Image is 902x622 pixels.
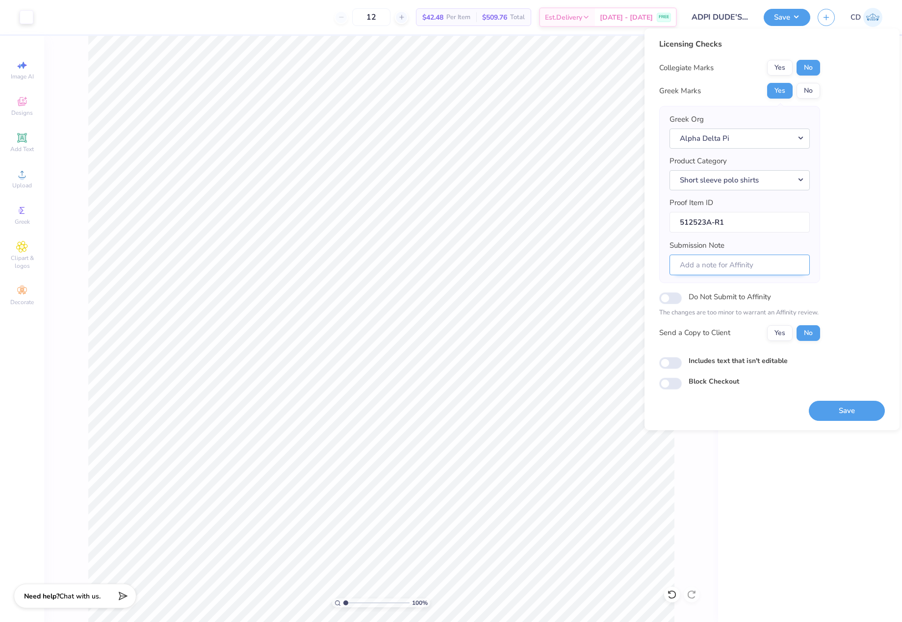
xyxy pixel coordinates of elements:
button: Save [764,9,810,26]
span: Clipart & logos [5,254,39,270]
span: Add Text [10,145,34,153]
span: CD [850,12,861,23]
span: Per Item [446,12,470,23]
label: Includes text that isn't editable [689,356,788,366]
input: Add a note for Affinity [670,255,810,276]
span: Total [510,12,525,23]
label: Do Not Submit to Affinity [689,290,771,303]
span: FREE [659,14,669,21]
span: Designs [11,109,33,117]
span: Decorate [10,298,34,306]
input: – – [352,8,390,26]
button: Yes [767,83,793,99]
button: Yes [767,60,793,76]
div: Greek Marks [659,85,701,97]
label: Greek Org [670,114,704,125]
span: [DATE] - [DATE] [600,12,653,23]
label: Proof Item ID [670,197,713,208]
p: The changes are too minor to warrant an Affinity review. [659,308,820,318]
span: Greek [15,218,30,226]
strong: Need help? [24,592,59,601]
button: No [797,83,820,99]
button: Save [809,401,885,421]
label: Product Category [670,155,727,167]
img: Cedric Diasanta [863,8,882,27]
span: Chat with us. [59,592,101,601]
span: $509.76 [482,12,507,23]
a: CD [850,8,882,27]
button: Alpha Delta Pi [670,129,810,149]
span: Upload [12,181,32,189]
label: Block Checkout [689,376,739,387]
span: Est. Delivery [545,12,582,23]
span: 100 % [412,598,428,607]
button: No [797,60,820,76]
span: Image AI [11,73,34,80]
span: $42.48 [422,12,443,23]
button: Short sleeve polo shirts [670,170,810,190]
div: Send a Copy to Client [659,327,730,338]
button: No [797,325,820,341]
div: Licensing Checks [659,38,820,50]
label: Submission Note [670,240,724,251]
input: Untitled Design [684,7,756,27]
button: Yes [767,325,793,341]
div: Collegiate Marks [659,62,714,74]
